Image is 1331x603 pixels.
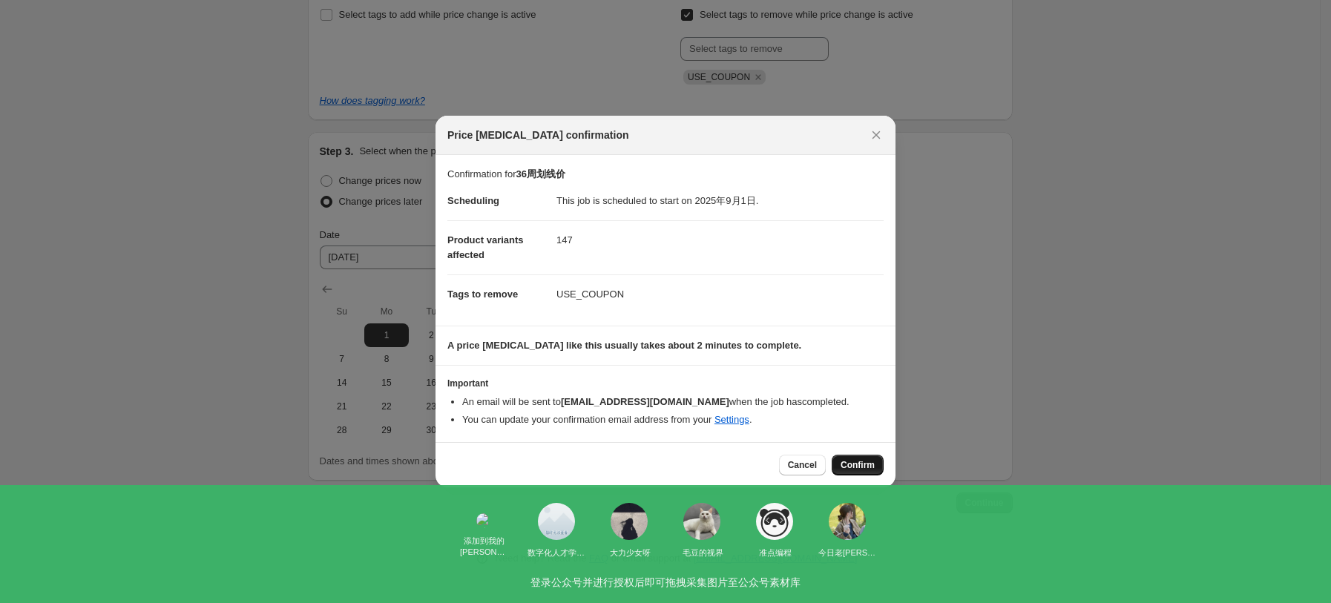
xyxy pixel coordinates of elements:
b: A price [MEDICAL_DATA] like this usually takes about 2 minutes to complete. [447,340,801,351]
dd: This job is scheduled to start on 2025年9月1日. [556,182,884,220]
button: Close [866,125,887,145]
li: An email will be sent to when the job has completed . [462,395,884,409]
p: Confirmation for [447,167,884,182]
b: 36周划线价 [516,168,565,179]
button: Confirm [832,455,884,475]
button: Cancel [779,455,826,475]
li: You can update your confirmation email address from your . [462,412,884,427]
span: Confirm [841,459,875,471]
span: Cancel [788,459,817,471]
span: Scheduling [447,195,499,206]
span: Product variants affected [447,234,524,260]
a: Settings [714,414,749,425]
h3: Important [447,378,884,389]
span: Tags to remove [447,289,518,300]
b: [EMAIL_ADDRESS][DOMAIN_NAME] [561,396,729,407]
dd: USE_COUPON [556,274,884,314]
span: Price [MEDICAL_DATA] confirmation [447,128,629,142]
dd: 147 [556,220,884,260]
